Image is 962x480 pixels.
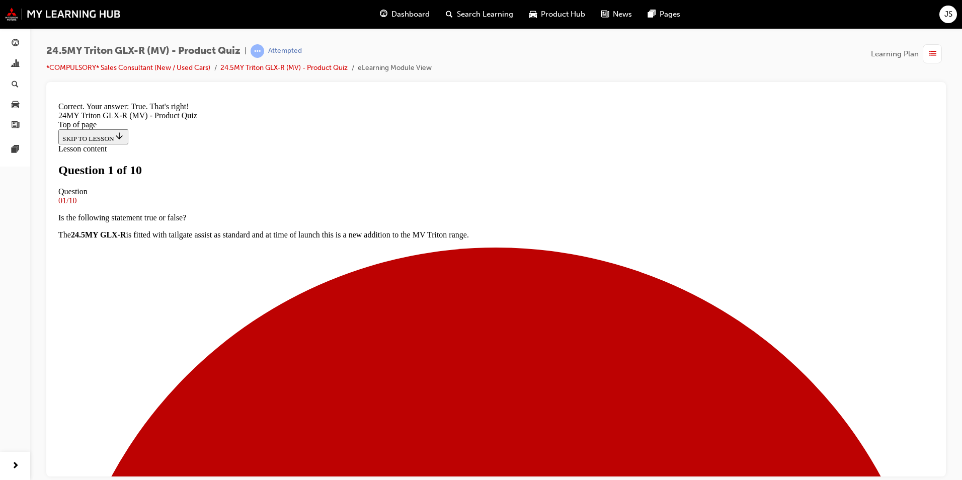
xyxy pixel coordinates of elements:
[521,4,593,25] a: car-iconProduct Hub
[4,31,74,46] button: SKIP TO LESSON
[17,132,72,141] strong: 24.5MY GLX-R
[12,101,19,110] span: car-icon
[929,48,936,60] span: list-icon
[12,60,19,69] span: chart-icon
[358,62,432,74] li: eLearning Module View
[372,4,438,25] a: guage-iconDashboard
[12,39,19,48] span: guage-icon
[4,4,879,13] div: Correct. Your answer: True. That's right!
[12,121,19,130] span: news-icon
[245,45,247,57] span: |
[46,63,210,72] a: *COMPULSORY* Sales Consultant (New / Used Cars)
[4,98,879,107] div: 01/10
[601,8,609,21] span: news-icon
[4,13,879,22] div: 24MY Triton GLX-R (MV) - Product Quiz
[648,8,656,21] span: pages-icon
[4,115,879,124] p: Is the following statement true or false?
[4,65,879,79] h1: Question 1 of 10
[457,9,513,20] span: Search Learning
[446,8,453,21] span: search-icon
[438,4,521,25] a: search-iconSearch Learning
[944,9,952,20] span: JS
[939,6,957,23] button: JS
[660,9,680,20] span: Pages
[4,22,879,31] div: Top of page
[871,44,946,63] button: Learning Plan
[8,37,70,44] span: SKIP TO LESSON
[391,9,430,20] span: Dashboard
[380,8,387,21] span: guage-icon
[4,46,52,55] span: Lesson content
[4,89,879,98] div: Question
[541,9,585,20] span: Product Hub
[593,4,640,25] a: news-iconNews
[12,145,19,154] span: pages-icon
[12,460,19,472] span: next-icon
[46,45,240,57] span: 24.5MY Triton GLX-R (MV) - Product Quiz
[220,63,348,72] a: 24.5MY Triton GLX-R (MV) - Product Quiz
[12,80,19,89] span: search-icon
[640,4,688,25] a: pages-iconPages
[4,132,879,141] p: The is fitted with tailgate assist as standard and at time of launch this is a new addition to th...
[529,8,537,21] span: car-icon
[871,48,919,60] span: Learning Plan
[251,44,264,58] span: learningRecordVerb_ATTEMPT-icon
[613,9,632,20] span: News
[5,8,121,21] img: mmal
[268,46,302,56] div: Attempted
